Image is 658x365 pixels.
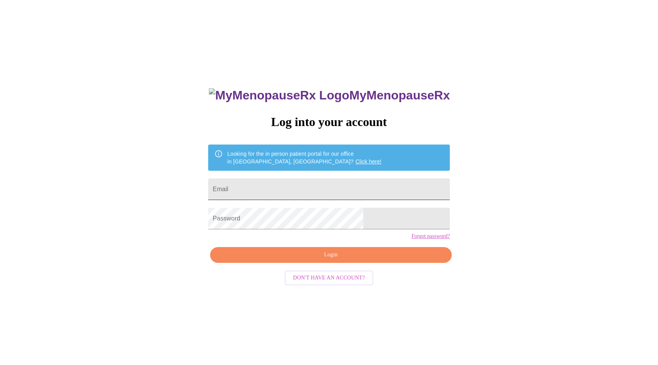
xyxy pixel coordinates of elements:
h3: Log into your account [208,115,450,129]
span: Login [219,250,443,260]
a: Click here! [356,158,382,165]
button: Login [210,247,452,263]
h3: MyMenopauseRx [209,88,450,103]
img: MyMenopauseRx Logo [209,88,349,103]
span: Don't have an account? [293,273,365,283]
button: Don't have an account? [285,271,374,286]
a: Forgot password? [411,233,450,239]
div: Looking for the in person patient portal for our office in [GEOGRAPHIC_DATA], [GEOGRAPHIC_DATA]? [227,147,382,168]
a: Don't have an account? [283,274,376,281]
